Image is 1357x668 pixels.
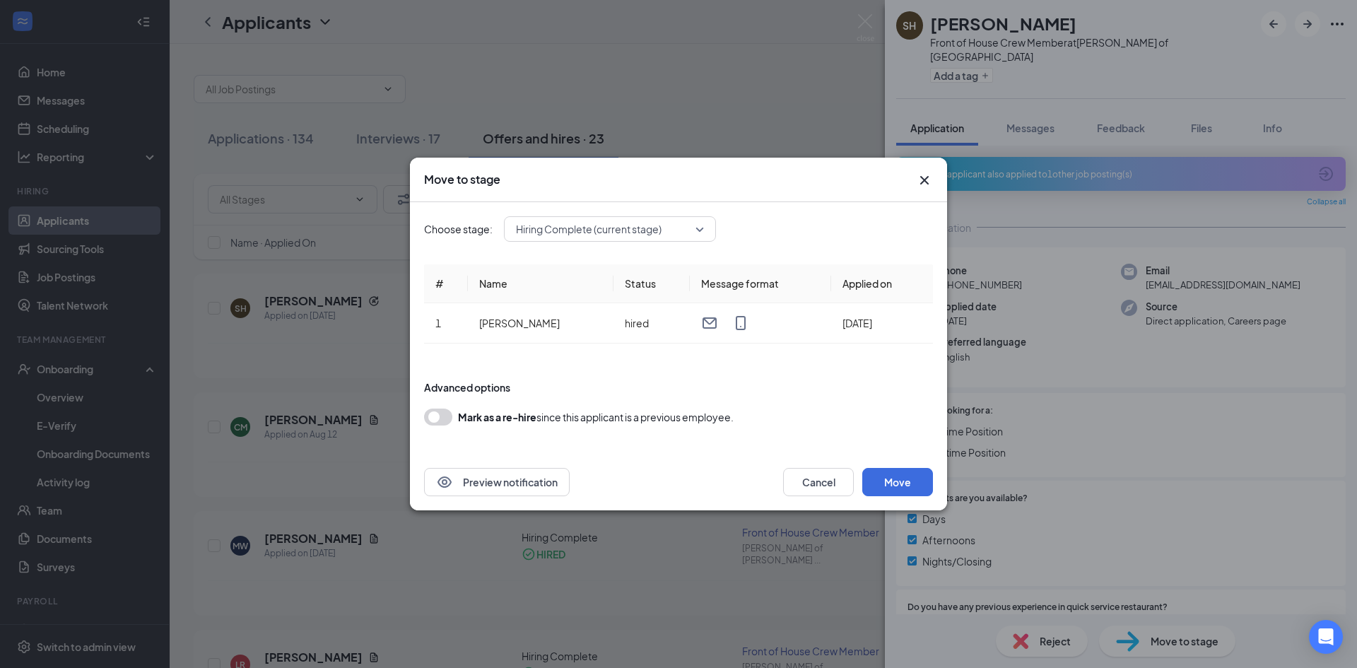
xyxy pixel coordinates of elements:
button: Cancel [783,468,854,496]
div: Open Intercom Messenger [1309,620,1343,654]
svg: Email [701,315,718,332]
h3: Move to stage [424,172,500,187]
svg: Cross [916,172,933,189]
th: # [424,264,468,303]
div: Advanced options [424,380,933,394]
span: Hiring Complete (current stage) [516,218,662,240]
button: Move [862,468,933,496]
th: Applied on [831,264,933,303]
td: [PERSON_NAME] [468,303,613,344]
svg: Eye [436,474,453,491]
th: Status [613,264,689,303]
span: 1 [435,317,441,329]
th: Message format [690,264,831,303]
b: Mark as a re-hire [458,411,536,423]
button: Close [916,172,933,189]
svg: MobileSms [732,315,749,332]
th: Name [468,264,613,303]
button: EyePreview notification [424,468,570,496]
span: Choose stage: [424,221,493,237]
td: hired [613,303,689,344]
div: since this applicant is a previous employee. [458,409,734,426]
td: [DATE] [831,303,933,344]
